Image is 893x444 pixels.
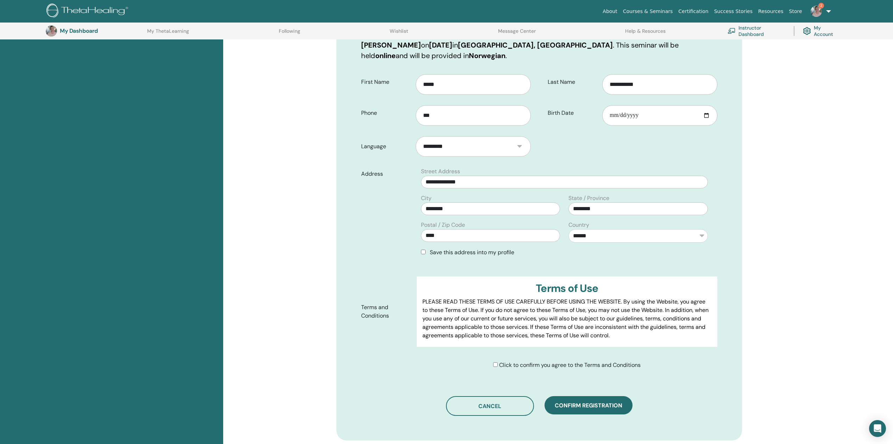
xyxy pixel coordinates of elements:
span: Cancel [478,402,501,410]
a: Wishlist [390,28,408,39]
a: Courses & Seminars [620,5,676,18]
b: Basic DNA with [PERSON_NAME] [PERSON_NAME] [361,30,545,50]
p: PLEASE READ THESE TERMS OF USE CAREFULLY BEFORE USING THE WEBSITE. By using the Website, you agre... [422,298,711,340]
label: Country [568,221,589,229]
span: Click to confirm you agree to the Terms and Conditions [499,361,641,369]
img: default.jpg [46,25,57,37]
a: My ThetaLearning [147,28,189,39]
a: Certification [675,5,711,18]
img: chalkboard-teacher.svg [728,28,736,34]
button: Cancel [446,396,534,416]
h3: My Dashboard [60,27,130,34]
a: Resources [755,5,786,18]
span: 2 [818,3,824,8]
span: Confirm registration [555,402,622,409]
img: default.jpg [811,6,822,17]
b: online [375,51,396,60]
a: About [600,5,620,18]
label: First Name [356,75,416,89]
a: Help & Resources [625,28,666,39]
h3: Terms of Use [422,282,711,295]
label: Phone [356,106,416,120]
b: [DATE] [429,40,452,50]
label: Birth Date [542,106,603,120]
a: Message Center [498,28,536,39]
span: Save this address into my profile [430,249,514,256]
a: Store [786,5,805,18]
b: Norwegian [469,51,505,60]
label: State / Province [568,194,609,202]
label: Last Name [542,75,603,89]
label: Street Address [421,167,460,176]
a: Following [279,28,300,39]
label: Language [356,140,416,153]
label: Terms and Conditions [356,301,417,323]
a: Instructor Dashboard [728,23,785,39]
a: Success Stories [711,5,755,18]
p: You are registering for on in . This seminar will be held and will be provided in . [361,29,717,61]
label: City [421,194,432,202]
label: Postal / Zip Code [421,221,465,229]
button: Confirm registration [545,396,633,414]
label: Address [356,167,417,181]
b: [GEOGRAPHIC_DATA], [GEOGRAPHIC_DATA] [458,40,613,50]
img: logo.png [46,4,131,19]
div: Open Intercom Messenger [869,420,886,437]
img: cog.svg [803,25,811,37]
a: My Account [803,23,840,39]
